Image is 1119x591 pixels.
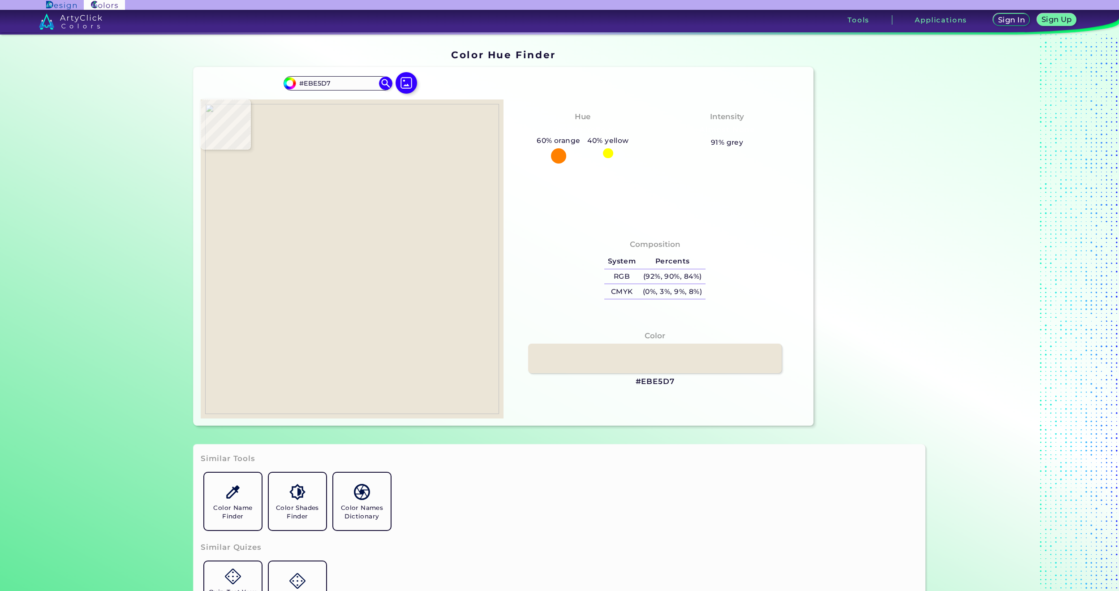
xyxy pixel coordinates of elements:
h5: Color Shades Finder [272,504,323,521]
img: icon picture [396,72,417,94]
h5: Sign In [999,17,1024,23]
h3: Orange-Yellow [549,125,617,135]
a: Sign Up [1039,14,1074,26]
img: icon search [379,77,392,90]
img: icon_game.svg [289,573,305,589]
h4: Color [645,329,665,342]
h3: #EBE5D7 [636,376,675,387]
img: d443f4d8-0f19-4d74-a006-b96f2804f194 [205,104,499,414]
h5: Sign Up [1043,16,1071,23]
img: icon_color_shades.svg [289,484,305,500]
h5: CMYK [604,284,639,299]
h4: Hue [575,110,590,123]
input: type color.. [296,77,379,89]
h5: (92%, 90%, 84%) [639,269,706,284]
h1: Color Hue Finder [451,48,555,61]
h3: Similar Quizes [201,542,262,553]
h5: Color Name Finder [208,504,258,521]
h5: 60% orange [533,135,584,147]
h5: Percents [639,254,706,269]
img: ArtyClick Design logo [46,1,76,9]
h5: 91% grey [711,137,744,148]
a: Color Name Finder [201,469,265,534]
h3: Similar Tools [201,453,255,464]
a: Color Shades Finder [265,469,330,534]
h5: System [604,254,639,269]
h5: (0%, 3%, 9%, 8%) [639,284,706,299]
img: icon_color_name_finder.svg [225,484,241,500]
h5: 40% yellow [584,135,632,147]
h3: Applications [915,17,967,23]
h4: Intensity [710,110,744,123]
h4: Composition [630,238,680,251]
img: logo_artyclick_colors_white.svg [39,13,102,30]
h3: Almost None [695,125,758,135]
a: Sign In [995,14,1028,26]
img: icon_game.svg [225,569,241,584]
img: icon_color_names_dictionary.svg [354,484,370,500]
h3: Tools [848,17,869,23]
a: Color Names Dictionary [330,469,394,534]
h5: RGB [604,269,639,284]
h5: Color Names Dictionary [337,504,387,521]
